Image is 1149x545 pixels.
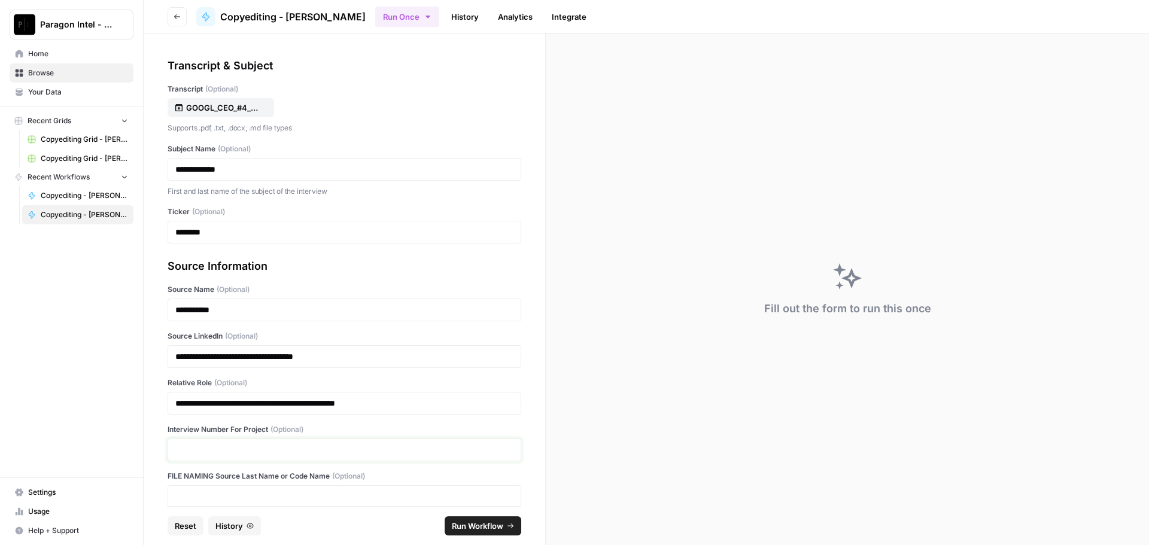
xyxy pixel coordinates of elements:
label: FILE NAMING Source Last Name or Code Name [168,471,521,482]
button: Help + Support [10,521,133,540]
div: Transcript & Subject [168,57,521,74]
label: Transcript [168,84,521,95]
label: Source LinkedIn [168,331,521,342]
label: Interview Number For Project [168,424,521,435]
button: GOOGL_CEO_#4_Hamburg Raw Transcript.docx [168,98,274,117]
a: Copyediting Grid - [PERSON_NAME] [22,149,133,168]
span: Reset [175,520,196,532]
label: Source Name [168,284,521,295]
img: Paragon Intel - Copyediting Logo [14,14,35,35]
a: History [444,7,486,26]
a: Home [10,44,133,63]
span: History [215,520,243,532]
button: Run Workflow [445,516,521,535]
span: (Optional) [270,424,303,435]
a: Your Data [10,83,133,102]
label: Relative Role [168,377,521,388]
a: Browse [10,63,133,83]
span: Home [28,48,128,59]
span: (Optional) [205,84,238,95]
a: Copyediting - [PERSON_NAME] [22,186,133,205]
span: (Optional) [217,284,250,295]
span: (Optional) [218,144,251,154]
span: Copyediting - [PERSON_NAME] [220,10,366,24]
a: Analytics [491,7,540,26]
span: (Optional) [192,206,225,217]
p: GOOGL_CEO_#4_Hamburg Raw Transcript.docx [186,102,263,114]
button: Recent Grids [10,112,133,130]
span: Usage [28,506,128,517]
a: Usage [10,502,133,521]
span: Paragon Intel - Copyediting [40,19,113,31]
button: History [208,516,261,535]
span: Copyediting Grid - [PERSON_NAME] [41,153,128,164]
button: Recent Workflows [10,168,133,186]
span: Run Workflow [452,520,503,532]
a: Settings [10,483,133,502]
span: Help + Support [28,525,128,536]
span: Recent Workflows [28,172,90,182]
span: (Optional) [332,471,365,482]
a: Copyediting - [PERSON_NAME] [196,7,366,26]
span: (Optional) [225,331,258,342]
span: Copyediting - [PERSON_NAME] [41,209,128,220]
a: Copyediting - [PERSON_NAME] [22,205,133,224]
a: Copyediting Grid - [PERSON_NAME] [22,130,133,149]
div: Fill out the form to run this once [764,300,931,317]
button: Workspace: Paragon Intel - Copyediting [10,10,133,39]
p: First and last name of the subject of the interview [168,185,521,197]
label: Ticker [168,206,521,217]
div: Source Information [168,258,521,275]
p: Supports .pdf, .txt, .docx, .md file types [168,122,521,134]
span: Copyediting Grid - [PERSON_NAME] [41,134,128,145]
span: Your Data [28,87,128,98]
button: Run Once [375,7,439,27]
span: Settings [28,487,128,498]
label: Subject Name [168,144,521,154]
span: (Optional) [214,377,247,388]
a: Integrate [545,7,594,26]
span: Copyediting - [PERSON_NAME] [41,190,128,201]
span: Browse [28,68,128,78]
button: Reset [168,516,203,535]
span: Recent Grids [28,115,71,126]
